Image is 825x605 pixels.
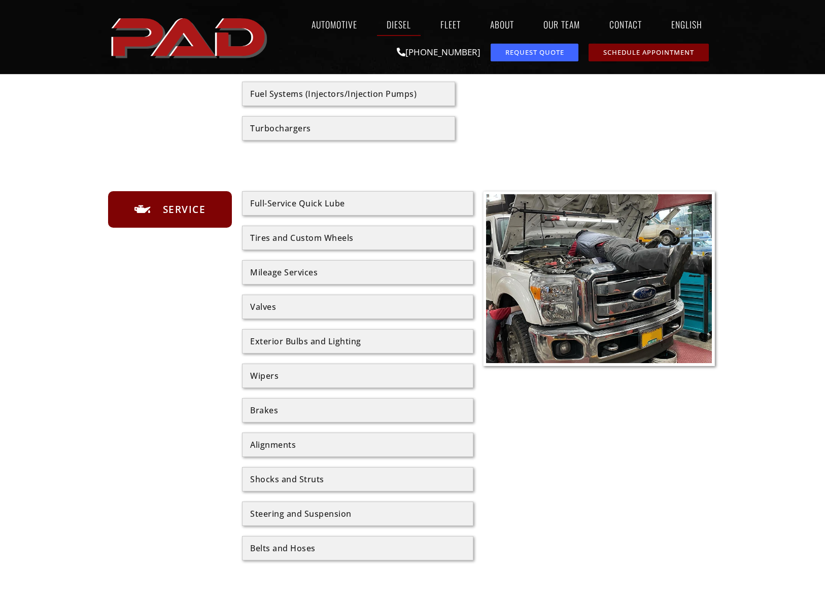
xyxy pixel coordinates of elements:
a: Diesel [377,13,421,36]
a: pro automotive and diesel home page [108,10,272,64]
div: Belts and Hoses [250,544,465,552]
div: Tires and Custom Wheels [250,234,465,242]
span: Request Quote [505,49,564,56]
div: Steering and Suspension [250,510,465,518]
img: The image shows the word "PAD" in bold, red, uppercase letters with a slight shadow effect. [108,10,272,64]
div: Alignments [250,441,465,449]
a: Fleet [431,13,470,36]
div: Valves [250,303,465,311]
a: About [480,13,524,36]
a: schedule repair or service appointment [589,44,709,61]
a: request a service or repair quote [491,44,578,61]
div: Wipers [250,372,465,380]
div: Full-Service Quick Lube [250,199,465,207]
a: English [662,13,717,36]
div: Brakes [250,406,465,414]
div: Shocks and Struts [250,475,465,483]
div: Mileage Services [250,268,465,276]
a: Contact [600,13,651,36]
a: Our Team [534,13,590,36]
nav: Menu [272,13,717,36]
div: Exterior Bulbs and Lighting [250,337,465,345]
div: Fuel Systems (Injectors/Injection Pumps) [250,90,447,98]
span: Service [160,201,206,218]
a: Automotive [302,13,367,36]
div: Turbochargers [250,124,447,132]
span: Schedule Appointment [603,49,694,56]
img: A mechanic lies on top of a white Ford truck's engine bay while repairing it, with another person... [486,194,712,364]
a: [PHONE_NUMBER] [397,46,480,58]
